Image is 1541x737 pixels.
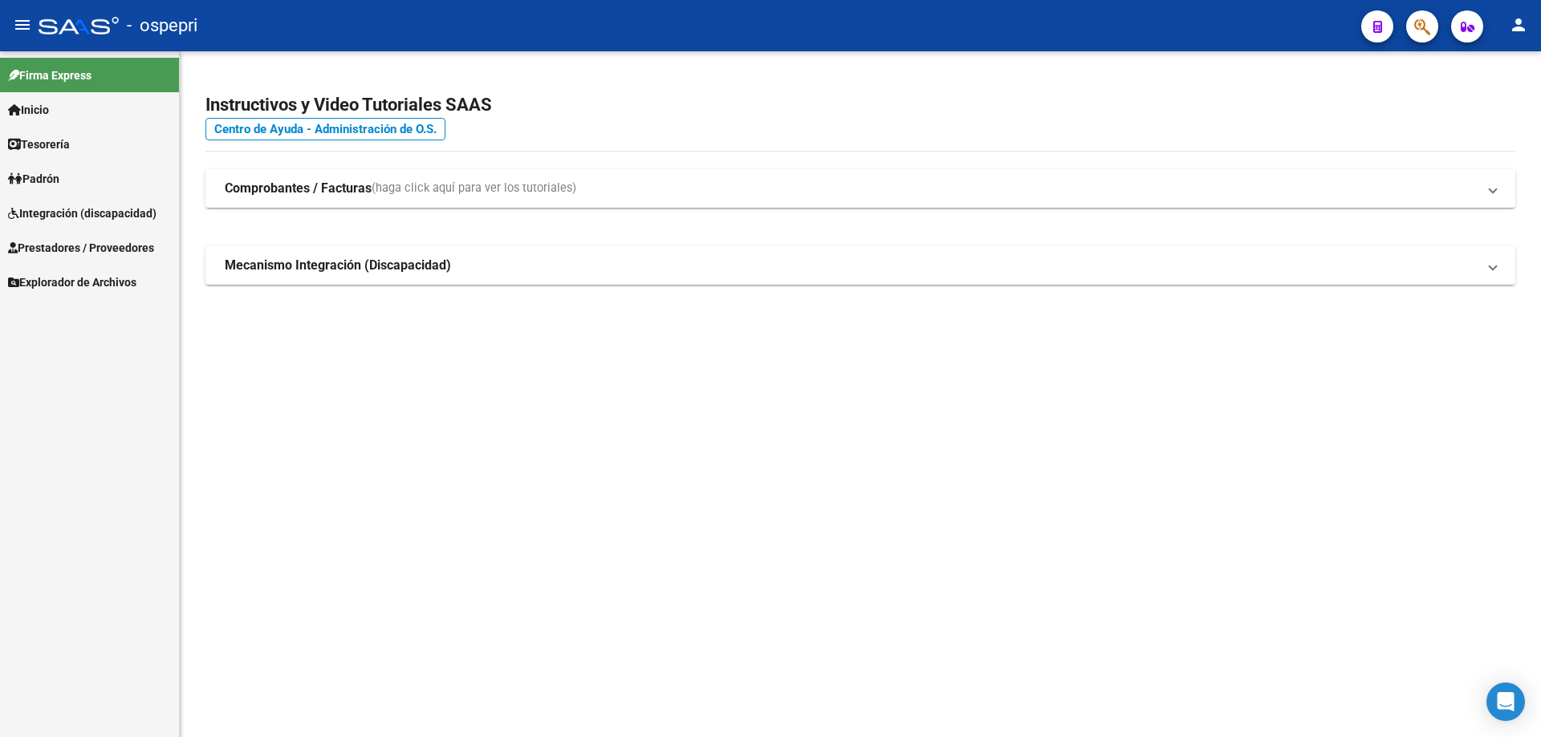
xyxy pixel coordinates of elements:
[205,118,445,140] a: Centro de Ayuda - Administración de O.S.
[127,8,197,43] span: - ospepri
[8,239,154,257] span: Prestadores / Proveedores
[8,204,157,222] span: Integración (discapacidad)
[205,90,1515,120] h2: Instructivos y Video Tutoriales SAAS
[8,67,91,84] span: Firma Express
[225,257,451,274] strong: Mecanismo Integración (Discapacidad)
[13,15,32,34] mat-icon: menu
[372,180,576,197] span: (haga click aquí para ver los tutoriales)
[205,246,1515,285] mat-expansion-panel-header: Mecanismo Integración (Discapacidad)
[225,180,372,197] strong: Comprobantes / Facturas
[8,136,70,153] span: Tesorería
[8,273,136,291] span: Explorador de Archivos
[205,169,1515,208] mat-expansion-panel-header: Comprobantes / Facturas(haga click aquí para ver los tutoriales)
[1509,15,1528,34] mat-icon: person
[8,170,59,188] span: Padrón
[8,101,49,119] span: Inicio
[1486,682,1525,721] div: Open Intercom Messenger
